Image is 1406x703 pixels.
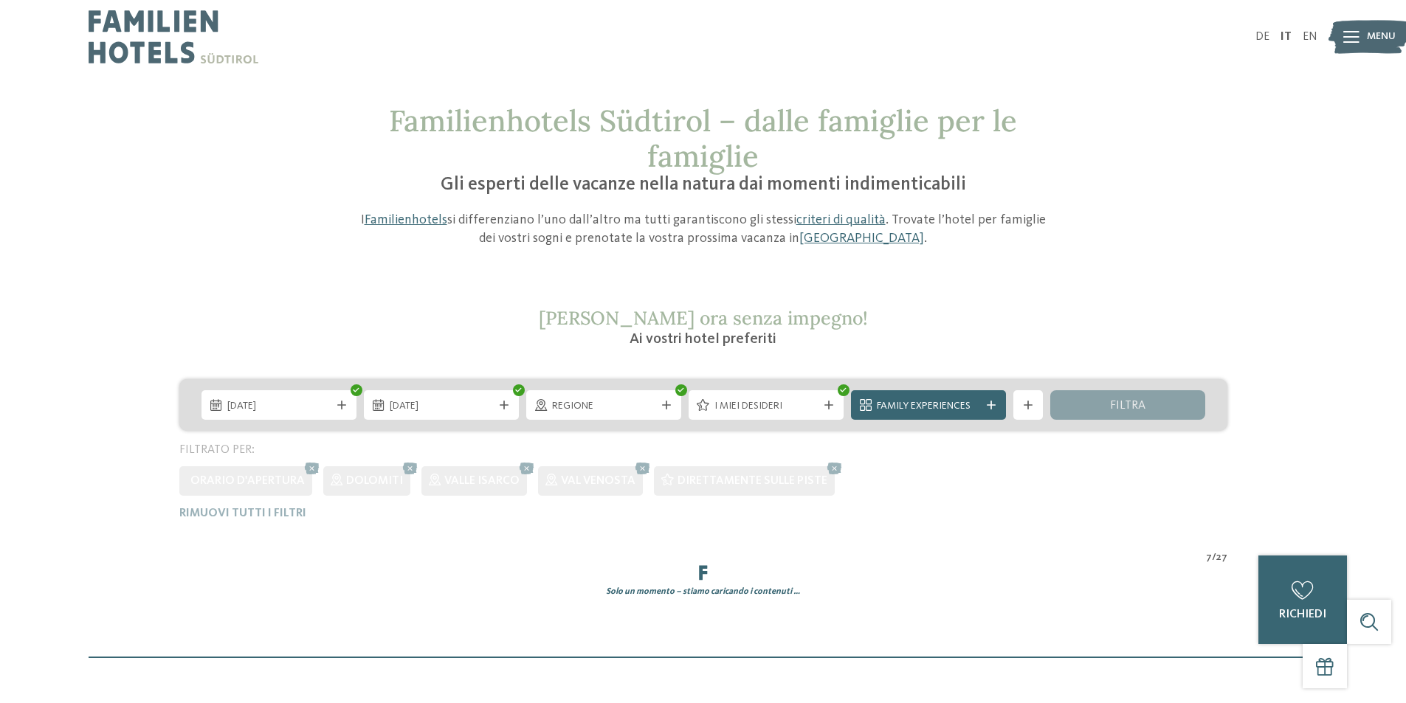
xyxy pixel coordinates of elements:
[168,586,1238,598] div: Solo un momento – stiamo caricando i contenuti …
[441,176,966,194] span: Gli esperti delle vacanze nella natura dai momenti indimenticabili
[1367,30,1396,44] span: Menu
[390,399,493,414] span: [DATE]
[1255,31,1269,43] a: DE
[1212,550,1216,565] span: /
[1303,31,1317,43] a: EN
[1206,550,1212,565] span: 7
[796,213,886,226] a: criteri di qualità
[353,211,1054,248] p: I si differenziano l’uno dall’altro ma tutti garantiscono gli stessi . Trovate l’hotel per famigl...
[389,102,1017,175] span: Familienhotels Südtirol – dalle famiglie per le famiglie
[227,399,331,414] span: [DATE]
[1258,555,1347,644] a: richiedi
[877,399,980,414] span: Family Experiences
[365,213,447,226] a: Familienhotels
[1279,609,1326,620] span: richiedi
[799,232,924,245] a: [GEOGRAPHIC_DATA]
[552,399,655,414] span: Regione
[1281,31,1292,43] a: IT
[539,306,868,330] span: [PERSON_NAME] ora senza impegno!
[630,332,776,347] span: Ai vostri hotel preferiti
[1216,550,1227,565] span: 27
[714,399,818,414] span: I miei desideri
